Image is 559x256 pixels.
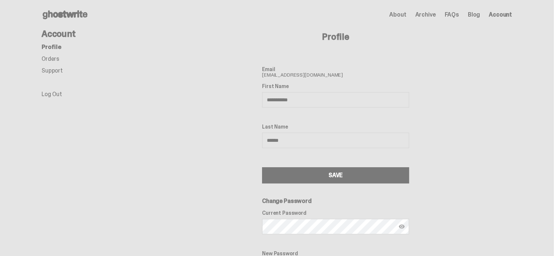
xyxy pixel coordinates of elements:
div: SAVE [329,172,343,178]
button: SAVE [262,167,409,183]
label: Email [262,66,409,72]
a: About [389,12,406,18]
a: Log Out [42,90,62,98]
label: Last Name [262,124,409,130]
h4: Account [42,29,159,38]
a: Archive [415,12,436,18]
img: Show password [399,224,405,229]
a: Profile [42,43,61,51]
a: Support [42,67,63,74]
a: Account [489,12,512,18]
h6: Change Password [262,198,409,204]
h4: Profile [159,32,512,41]
a: Blog [468,12,480,18]
a: FAQs [444,12,459,18]
a: Orders [42,55,59,63]
span: [EMAIL_ADDRESS][DOMAIN_NAME] [262,66,409,77]
label: First Name [262,83,409,89]
label: Current Password [262,210,409,216]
